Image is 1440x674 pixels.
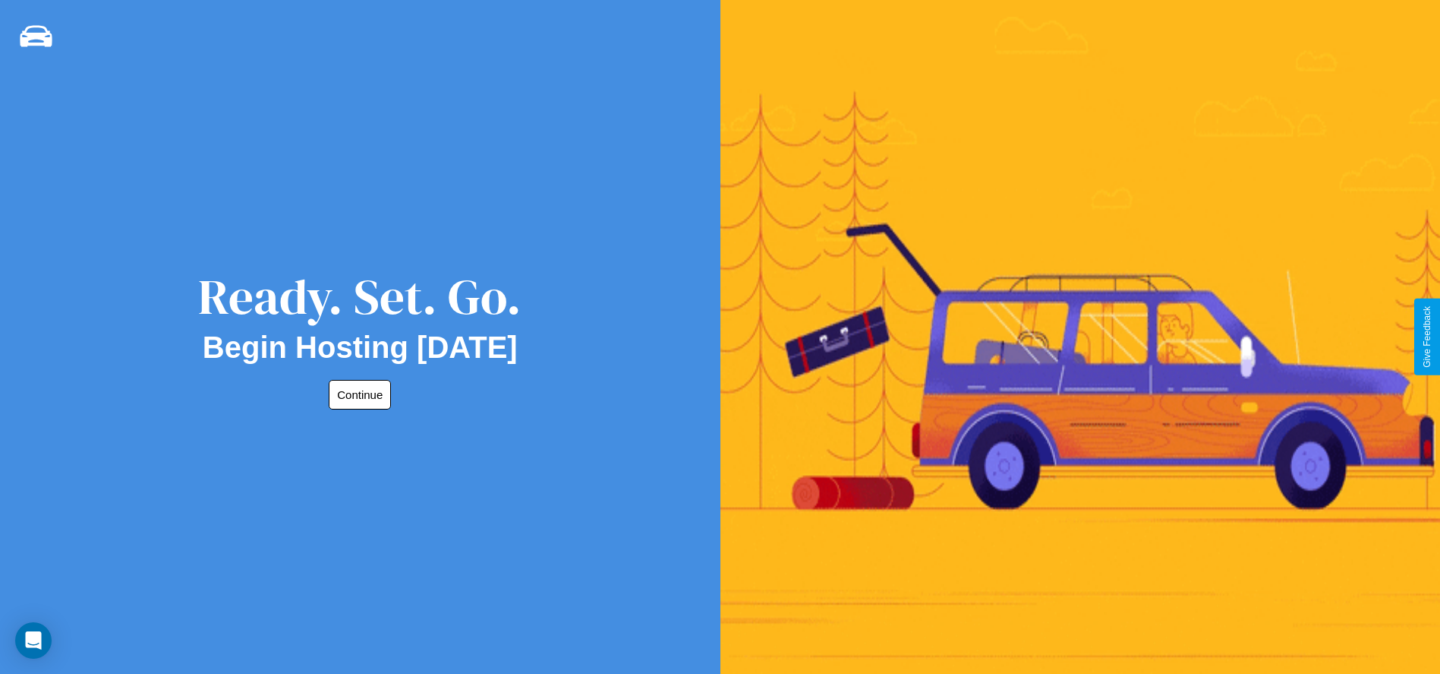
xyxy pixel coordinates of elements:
[15,622,52,659] div: Open Intercom Messenger
[198,263,521,331] div: Ready. Set. Go.
[203,331,518,365] h2: Begin Hosting [DATE]
[329,380,391,410] button: Continue
[1422,306,1432,368] div: Give Feedback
